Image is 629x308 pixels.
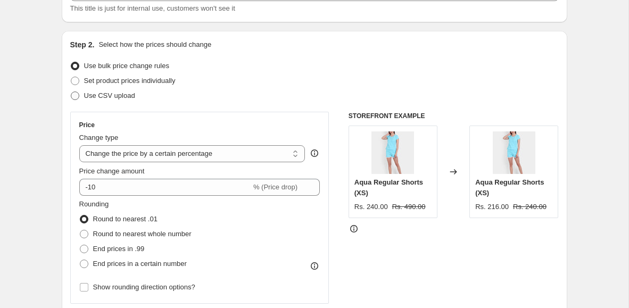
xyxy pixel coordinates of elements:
span: Round to nearest whole number [93,230,192,238]
img: 1_0daf3426-6129-40e7-bf60-e9a22148e8fb_80x.jpg [371,131,414,174]
span: Set product prices individually [84,77,176,85]
p: Select how the prices should change [98,39,211,50]
h3: Price [79,121,95,129]
h2: Step 2. [70,39,95,50]
span: End prices in a certain number [93,260,187,268]
strike: Rs. 240.00 [513,202,547,212]
span: % (Price drop) [253,183,297,191]
span: Aqua Regular Shorts (XS) [354,178,423,197]
img: 1_0daf3426-6129-40e7-bf60-e9a22148e8fb_80x.jpg [493,131,535,174]
span: Aqua Regular Shorts (XS) [475,178,544,197]
span: Round to nearest .01 [93,215,158,223]
div: help [309,148,320,159]
input: -15 [79,179,251,196]
span: Rounding [79,200,109,208]
span: Show rounding direction options? [93,283,195,291]
strike: Rs. 490.00 [392,202,426,212]
div: Rs. 216.00 [475,202,509,212]
span: Price change amount [79,167,145,175]
span: End prices in .99 [93,245,145,253]
span: This title is just for internal use, customers won't see it [70,4,235,12]
div: Rs. 240.00 [354,202,388,212]
span: Change type [79,134,119,141]
h6: STOREFRONT EXAMPLE [349,112,559,120]
span: Use CSV upload [84,91,135,99]
span: Use bulk price change rules [84,62,169,70]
